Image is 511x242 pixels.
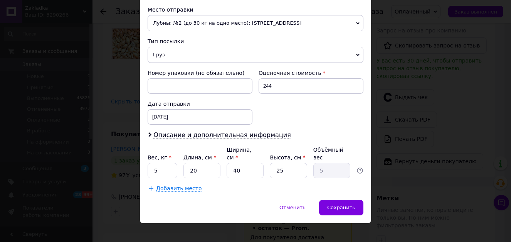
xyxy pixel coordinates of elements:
[148,47,363,63] span: Груз
[148,15,363,31] span: Лубны: №2 (до 30 кг на одно место): [STREET_ADDRESS]
[148,38,184,44] span: Тип посылки
[148,7,193,13] span: Место отправки
[313,146,350,161] div: Объёмный вес
[270,154,305,161] label: Высота, см
[183,154,216,161] label: Длина, см
[156,185,202,192] span: Добавить место
[327,205,355,210] span: Сохранить
[259,69,363,77] div: Оценочная стоимость
[148,100,252,108] div: Дата отправки
[153,131,291,139] span: Описание и дополнительная информация
[148,69,252,77] div: Номер упаковки (не обязательно)
[279,205,306,210] span: Отменить
[227,147,251,161] label: Ширина, см
[148,154,171,161] label: Вес, кг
